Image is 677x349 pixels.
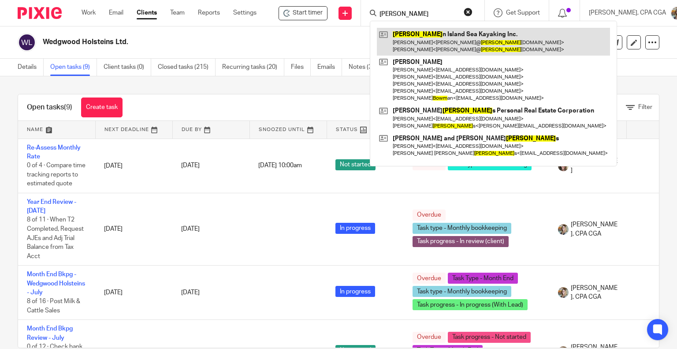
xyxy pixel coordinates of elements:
a: Clients [137,8,157,17]
a: Client tasks (0) [104,59,151,76]
span: Not started [335,159,376,170]
span: Overdue [413,210,446,221]
span: [DATE] [181,289,200,296]
span: [PERSON_NAME], CPA CGA [571,220,617,238]
img: svg%3E [18,33,36,52]
a: Year End Review - [DATE] [27,199,76,214]
span: In progress [335,286,375,297]
a: Closed tasks (215) [158,59,216,76]
span: [DATE] 10:00am [258,163,302,169]
h1: Open tasks [27,103,72,112]
img: Pixie [18,7,62,19]
span: 8 of 16 · Post Milk & Cattle Sales [27,299,80,314]
div: Wedgwood Holsteins Ltd. [279,6,327,20]
a: Create task [81,98,123,117]
span: [PERSON_NAME], CPA CGA [571,284,617,302]
span: Overdue [413,273,446,284]
span: Task Type - Month End [448,273,518,284]
span: Start timer [293,8,323,18]
a: Open tasks (9) [50,59,97,76]
img: Chrissy%20McGale%20Bio%20Pic%201.jpg [558,287,569,298]
span: Snoozed Until [259,127,305,132]
span: Get Support [506,10,540,16]
span: Overdue [413,332,446,343]
span: [DATE] [181,163,200,169]
span: Task progress - In review (client) [413,236,509,247]
td: [DATE] [95,266,172,320]
h2: Wedgwood Holsteins Ltd. [43,38,440,47]
a: Settings [233,8,257,17]
a: Re-Assess Monthly Rate [27,145,81,160]
input: Search [379,11,458,19]
span: Task progress - In progress (With Lead) [413,299,528,310]
td: [DATE] [95,193,172,266]
a: Notes (3) [349,59,381,76]
span: 0 of 4 · Compare time tracking reports to estimated quote [27,162,86,187]
span: Task progress - Not started [448,332,531,343]
span: [DATE] [181,226,200,233]
span: Task type - Monthly bookkeeping [413,286,511,297]
a: Work [82,8,96,17]
span: (9) [64,104,72,111]
button: Clear [464,8,472,16]
a: Month End Bkpg Review - July [27,326,73,341]
td: [DATE] [95,139,172,193]
a: Details [18,59,44,76]
a: Files [291,59,311,76]
a: Recurring tasks (20) [222,59,284,76]
span: Filter [638,104,652,110]
img: Chrissy%20McGale%20Bio%20Pic%201.jpg [558,224,569,235]
a: Team [170,8,185,17]
a: Month End Bkpg - Wedgwood Holsteins - July [27,271,85,296]
span: Task type - Monthly bookkeeping [413,223,511,234]
a: Emails [317,59,342,76]
span: 8 of 11 · When T2 Completed, Request AJEs and Adj Trial Balance from Tax Acct [27,217,84,259]
span: In progress [335,223,375,234]
p: [PERSON_NAME], CPA CGA [589,8,666,17]
a: Reports [198,8,220,17]
a: Email [109,8,123,17]
span: Status [336,127,358,132]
